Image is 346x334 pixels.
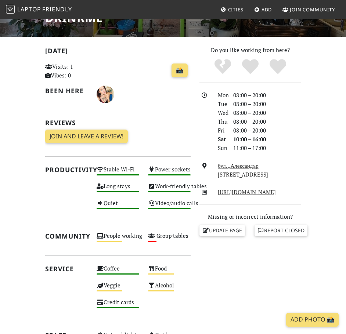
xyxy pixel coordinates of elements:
img: LaptopFriendly [6,5,15,14]
div: Stable Wi-Fi [92,164,144,181]
div: 08:00 – 20:00 [229,126,305,135]
a: Add Photo 📸 [286,313,339,327]
div: 10:00 – 16:00 [229,135,305,144]
h2: Productivity [45,166,88,174]
span: Laptop [17,5,41,13]
div: Alcohol [144,280,195,297]
a: [URL][DOMAIN_NAME] [218,188,276,196]
a: Cities [218,3,246,16]
h2: Been here [45,87,88,95]
div: Yes [237,58,264,75]
h1: DrinkMe [45,11,126,25]
p: Visits: 1 Vibes: 0 [45,62,88,80]
div: 08:00 – 20:00 [229,91,305,99]
div: Long stays [92,181,144,198]
div: Credit cards [92,297,144,314]
div: Video/audio calls [144,198,195,215]
div: Mon [213,91,229,99]
a: Update page [199,225,245,236]
div: Veggie [92,280,144,297]
div: Food [144,264,195,280]
p: Do you like working from here? [199,46,301,54]
a: LaptopFriendly LaptopFriendly [6,3,72,16]
div: 08:00 – 20:00 [229,117,305,126]
div: Sun [213,144,229,152]
p: Missing or incorrect information? [199,212,301,221]
a: Report closed [255,225,307,236]
div: Tue [213,99,229,108]
span: Add [262,6,272,13]
div: People working [92,231,144,248]
a: Join Community [280,3,338,16]
span: Cities [228,6,244,13]
div: Definitely! [264,58,292,75]
div: Fri [213,126,229,135]
a: бул. „Александър [STREET_ADDRESS] [218,162,268,178]
img: 1203-anna.jpg [97,86,114,103]
a: Add [251,3,275,16]
div: Thu [213,117,229,126]
div: Power sockets [144,164,195,181]
div: 11:00 – 17:00 [229,144,305,152]
div: Quiet [92,198,144,215]
a: 📸 [172,63,188,77]
span: Anna Klimova [97,90,114,97]
span: Join Community [290,6,335,13]
div: Wed [213,108,229,117]
h2: Community [45,232,88,240]
h2: Reviews [45,119,191,127]
div: Coffee [92,264,144,280]
h2: Service [45,265,88,273]
h2: [DATE] [45,47,191,58]
div: 08:00 – 20:00 [229,99,305,108]
a: Join and leave a review! [45,130,128,144]
span: Friendly [42,5,72,13]
div: Sat [213,135,229,144]
div: No [209,58,237,75]
s: Group tables [156,232,188,239]
div: Work-friendly tables [144,181,195,198]
div: 08:00 – 20:00 [229,108,305,117]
